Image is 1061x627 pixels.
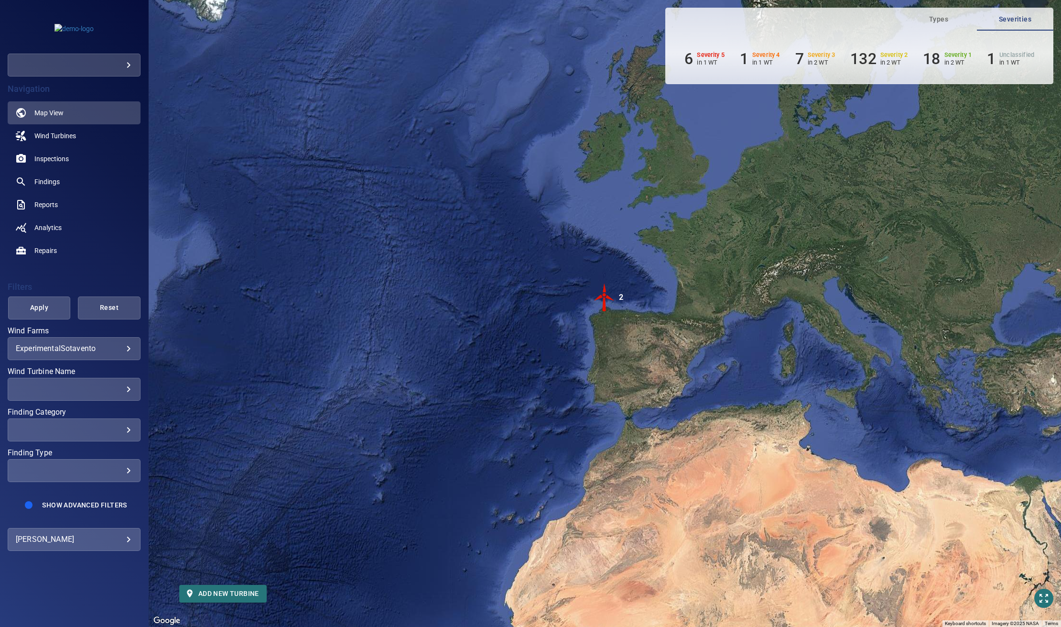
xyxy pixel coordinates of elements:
h6: 6 [684,50,693,68]
li: Severity 3 [795,50,835,68]
h6: Severity 5 [697,52,725,58]
li: Severity 4 [740,50,780,68]
span: Repairs [34,246,57,255]
p: in 2 WT [880,59,908,66]
div: ExperimentalSotavento [16,344,132,353]
button: Keyboard shortcuts [945,620,986,627]
div: [PERSON_NAME] [16,532,132,547]
span: Imagery ©2025 NASA [992,621,1039,626]
span: Map View [34,108,64,118]
h6: 7 [795,50,804,68]
span: Types [906,13,971,25]
h6: Unclassified [999,52,1034,58]
h4: Navigation [8,84,141,94]
h6: 132 [850,50,876,68]
li: Severity 2 [850,50,908,68]
span: Wind Turbines [34,131,76,141]
div: Finding Category [8,418,141,441]
li: Severity 1 [923,50,972,68]
button: Show Advanced Filters [36,497,132,513]
li: Severity Unclassified [987,50,1034,68]
a: Terms (opens in new tab) [1045,621,1058,626]
a: repairs noActive [8,239,141,262]
label: Finding Category [8,408,141,416]
span: Inspections [34,154,69,164]
div: Wind Farms [8,337,141,360]
h6: 1 [987,50,996,68]
h6: Severity 4 [752,52,780,58]
h6: Severity 2 [880,52,908,58]
gmp-advanced-marker: 2 [590,283,619,313]
span: Reports [34,200,58,209]
span: Analytics [34,223,62,232]
img: Google [151,615,183,627]
a: reports noActive [8,193,141,216]
div: Finding Type [8,459,141,482]
li: Severity 5 [684,50,725,68]
h6: 18 [923,50,940,68]
p: in 2 WT [944,59,972,66]
a: map active [8,101,141,124]
div: 2 [619,283,623,312]
p: in 1 WT [697,59,725,66]
label: Finding Type [8,449,141,457]
button: Reset [78,297,141,319]
span: Severities [983,13,1048,25]
img: windFarmIconCat5.svg [590,283,619,312]
button: Add new turbine [179,585,267,603]
a: findings noActive [8,170,141,193]
button: Apply [8,297,71,319]
p: in 2 WT [808,59,835,66]
h6: 1 [740,50,748,68]
h4: Filters [8,282,141,292]
a: analytics noActive [8,216,141,239]
p: in 1 WT [752,59,780,66]
img: demo-logo [54,24,94,33]
p: in 1 WT [999,59,1034,66]
a: inspections noActive [8,147,141,170]
label: Wind Farms [8,327,141,335]
span: Reset [90,302,129,314]
h6: Severity 3 [808,52,835,58]
a: windturbines noActive [8,124,141,147]
span: Add new turbine [187,588,259,600]
span: Show Advanced Filters [42,501,127,509]
label: Wind Turbine Name [8,368,141,375]
h6: Severity 1 [944,52,972,58]
span: Apply [20,302,59,314]
span: Findings [34,177,60,187]
a: Open this area in Google Maps (opens a new window) [151,615,183,627]
div: Wind Turbine Name [8,378,141,401]
div: demo [8,54,141,77]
